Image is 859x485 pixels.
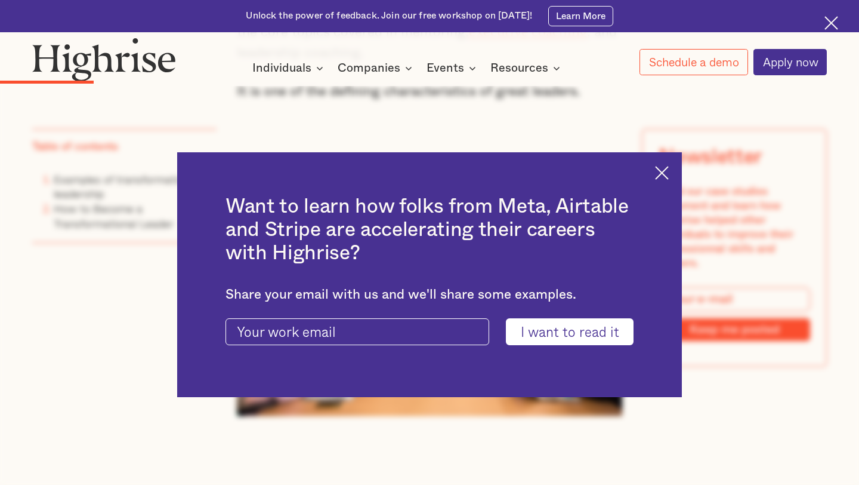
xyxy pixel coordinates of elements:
[753,49,827,75] a: Apply now
[655,166,669,180] img: Cross icon
[490,61,548,75] div: Resources
[338,61,416,75] div: Companies
[824,16,838,30] img: Cross icon
[338,61,400,75] div: Companies
[225,287,634,303] div: Share your email with us and we'll share some examples.
[639,49,747,75] a: Schedule a demo
[490,61,564,75] div: Resources
[427,61,480,75] div: Events
[252,61,311,75] div: Individuals
[246,10,532,22] div: Unlock the power of feedback. Join our free workshop on [DATE]!
[225,195,634,265] h2: Want to learn how folks from Meta, Airtable and Stripe are accelerating their careers with Highrise?
[225,318,634,345] form: current-ascender-blog-article-modal-form
[225,318,489,345] input: Your work email
[506,318,634,345] input: I want to read it
[427,61,464,75] div: Events
[32,38,176,81] img: Highrise logo
[252,61,327,75] div: Individuals
[548,6,613,27] a: Learn More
